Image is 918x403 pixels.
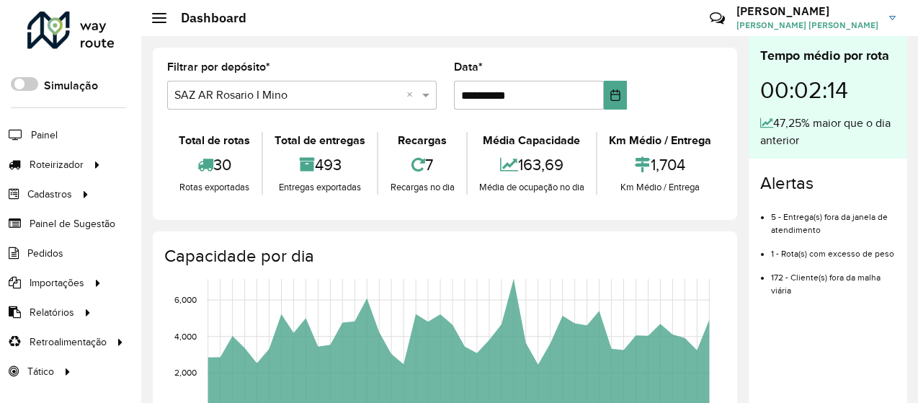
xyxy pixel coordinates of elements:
[267,132,373,149] div: Total de entregas
[736,19,878,32] span: [PERSON_NAME] [PERSON_NAME]
[171,149,258,180] div: 30
[382,149,462,180] div: 7
[760,66,896,115] div: 00:02:14
[44,77,98,94] label: Simulação
[164,246,723,267] h4: Capacidade por dia
[174,295,197,304] text: 6,000
[601,180,719,195] div: Km Médio / Entrega
[760,173,896,194] h4: Alertas
[167,58,270,76] label: Filtrar por depósito
[454,58,483,76] label: Data
[760,46,896,66] div: Tempo médio por rota
[267,149,373,180] div: 493
[601,149,719,180] div: 1,704
[406,87,419,104] span: Clear all
[166,10,246,26] h2: Dashboard
[27,364,54,379] span: Tático
[174,368,197,377] text: 2,000
[267,180,373,195] div: Entregas exportadas
[30,305,74,320] span: Relatórios
[736,4,878,18] h3: [PERSON_NAME]
[30,157,84,172] span: Roteirizador
[30,335,107,350] span: Retroalimentação
[771,260,896,297] li: 172 - Cliente(s) fora da malha viária
[30,275,84,291] span: Importações
[771,236,896,260] li: 1 - Rota(s) com excesso de peso
[171,180,258,195] div: Rotas exportadas
[174,332,197,341] text: 4,000
[27,187,72,202] span: Cadastros
[471,132,592,149] div: Média Capacidade
[771,200,896,236] li: 5 - Entrega(s) fora da janela de atendimento
[27,246,63,261] span: Pedidos
[30,216,115,231] span: Painel de Sugestão
[604,81,627,110] button: Choose Date
[171,132,258,149] div: Total de rotas
[601,132,719,149] div: Km Médio / Entrega
[702,3,733,34] a: Contato Rápido
[382,180,462,195] div: Recargas no dia
[471,180,592,195] div: Média de ocupação no dia
[31,128,58,143] span: Painel
[471,149,592,180] div: 163,69
[760,115,896,149] div: 47,25% maior que o dia anterior
[382,132,462,149] div: Recargas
